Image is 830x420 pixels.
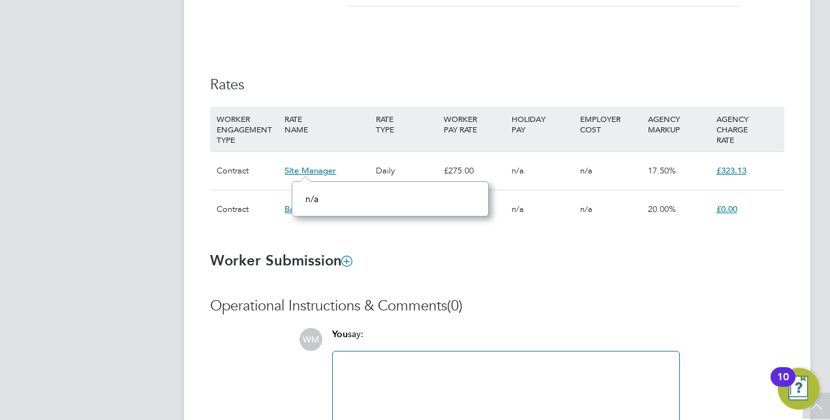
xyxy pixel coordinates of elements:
[210,252,352,269] b: Worker Submission
[716,203,737,215] span: £0.00
[213,107,281,151] div: WORKER ENGAGEMENT TYPE
[213,152,281,190] div: Contract
[213,190,281,228] div: Contract
[440,152,508,190] div: £275.00
[210,297,784,316] h3: Operational Instructions & Comments
[648,203,676,215] span: 20.00%
[305,193,318,205] span: n/a
[373,107,440,141] div: RATE TYPE
[777,377,789,394] div: 10
[284,203,304,215] span: Basic
[284,165,336,176] span: Site Manager
[512,165,524,176] span: n/a
[580,203,592,215] span: n/a
[778,368,820,410] button: Open Resource Center, 10 new notifications
[577,107,645,141] div: EMPLOYER COST
[648,165,676,176] span: 17.50%
[281,107,372,141] div: RATE NAME
[440,107,508,141] div: WORKER PAY RATE
[332,329,348,340] span: You
[373,152,440,190] div: Daily
[580,165,592,176] span: n/a
[512,203,524,215] span: n/a
[645,107,713,141] div: AGENCY MARKUP
[300,328,322,351] span: WM
[332,328,680,351] div: say:
[447,297,463,314] span: (0)
[210,76,784,95] h3: Rates
[713,107,781,151] div: AGENCY CHARGE RATE
[508,107,576,141] div: HOLIDAY PAY
[716,165,746,176] span: £323.13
